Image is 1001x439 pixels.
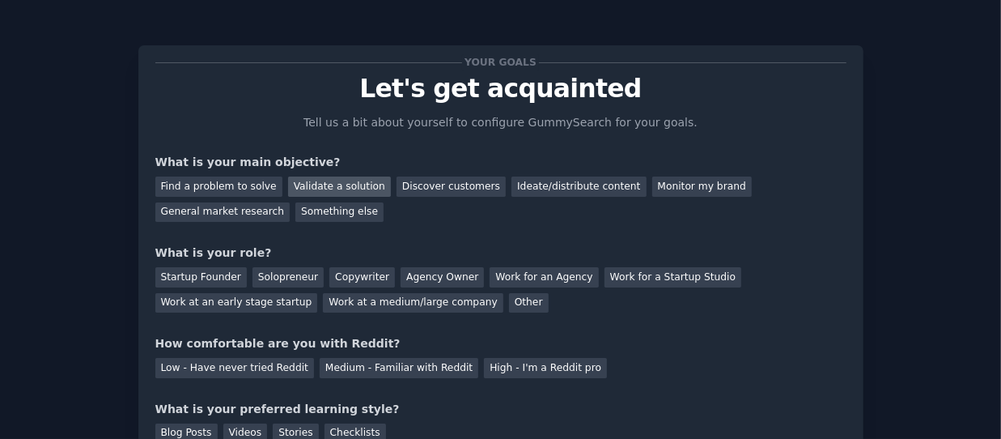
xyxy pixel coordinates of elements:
[155,245,846,262] div: What is your role?
[155,401,846,418] div: What is your preferred learning style?
[323,293,503,313] div: Work at a medium/large company
[397,177,506,197] div: Discover customers
[155,293,318,313] div: Work at an early stage startup
[155,75,846,103] p: Let's get acquainted
[155,335,846,352] div: How comfortable are you with Reddit?
[509,293,549,313] div: Other
[329,267,395,288] div: Copywriter
[462,54,540,71] span: Your goals
[320,358,478,378] div: Medium - Familiar with Reddit
[484,358,607,378] div: High - I'm a Reddit pro
[155,202,291,223] div: General market research
[155,154,846,171] div: What is your main objective?
[155,358,314,378] div: Low - Have never tried Reddit
[604,267,741,288] div: Work for a Startup Studio
[288,177,391,197] div: Validate a solution
[401,267,484,288] div: Agency Owner
[155,267,247,288] div: Startup Founder
[295,202,384,223] div: Something else
[490,267,598,288] div: Work for an Agency
[155,177,282,197] div: Find a problem to solve
[252,267,324,288] div: Solopreneur
[297,114,705,131] p: Tell us a bit about yourself to configure GummySearch for your goals.
[511,177,646,197] div: Ideate/distribute content
[652,177,752,197] div: Monitor my brand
